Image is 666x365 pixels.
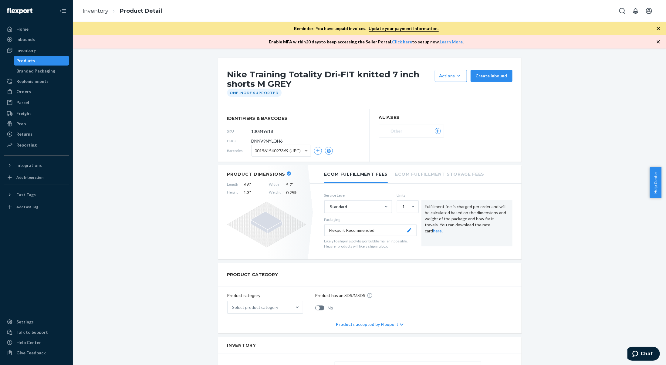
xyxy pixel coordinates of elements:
span: 6.6 [244,182,264,188]
div: Give Feedback [16,350,46,356]
div: Add Integration [16,175,43,180]
p: Enable MFA within 20 days to keep accessing the Seller Portal. to setup now. . [269,39,464,45]
div: Talk to Support [16,329,48,335]
div: Orders [16,89,31,95]
button: Talk to Support [4,327,69,337]
div: Settings [16,319,34,325]
a: Update your payment information. [369,26,439,32]
button: Open Search Box [616,5,628,17]
div: Reporting [16,142,37,148]
a: Home [4,24,69,34]
a: Branded Packaging [14,66,69,76]
div: Fulfillment fee is charged per order and will be calculated based on the dimensions and weight of... [421,200,512,247]
a: Add Fast Tag [4,202,69,212]
span: 00196154097369 (UPC) [255,146,301,156]
a: Orders [4,87,69,96]
a: Returns [4,129,69,139]
button: Help Center [650,167,661,198]
span: Weight [269,190,281,196]
div: Products accepted by Flexport [336,315,404,333]
span: Width [269,182,281,188]
a: Reporting [4,140,69,150]
span: Barcodes [227,148,252,153]
button: Fast Tags [4,190,69,200]
div: Add Fast Tag [16,204,38,209]
span: SKU [227,129,252,134]
div: Products [17,58,35,64]
button: Other [379,125,444,137]
p: Product has an SDS/MSDS [315,292,366,299]
a: Inbounds [4,35,69,44]
span: No [328,305,333,311]
span: identifiers & barcodes [227,115,360,121]
h2: Inventory [227,343,512,348]
ol: breadcrumbs [78,2,167,20]
a: Products [14,56,69,66]
input: Standard [330,204,330,210]
h2: PRODUCT CATEGORY [227,269,278,280]
button: Open account menu [643,5,655,17]
div: Parcel [16,100,29,106]
p: Reminder: You have unpaid invoices. [294,25,439,32]
div: Select product category [232,304,279,310]
label: Units [397,193,417,198]
li: Ecom Fulfillment Fees [324,165,388,183]
button: Integrations [4,161,69,170]
iframe: Opens a widget where you can chat to one of our agents [627,347,660,362]
div: One-Node Supported [227,89,282,97]
a: Add Integration [4,173,69,182]
div: Inventory [16,47,36,53]
span: Other [391,128,405,134]
a: Prep [4,119,69,129]
p: Packaging [324,217,417,222]
div: Returns [16,131,32,137]
label: Service Level [324,193,392,198]
span: " [250,182,251,187]
h2: Aliases [379,115,512,120]
a: Help Center [4,338,69,347]
p: Product category [227,292,303,299]
a: Inventory [4,46,69,55]
a: Learn More [440,39,463,44]
div: Standard [330,204,347,210]
a: Inventory [83,8,108,14]
h1: Nike Training Totality Dri-FIT knitted 7 inch shorts M GREY [227,70,432,89]
div: Help Center [16,340,41,346]
div: 1 [403,204,405,210]
a: Freight [4,109,69,118]
span: DSKU [227,138,252,144]
img: Flexport logo [7,8,32,14]
a: here [433,228,442,233]
button: Close Navigation [57,5,69,17]
div: Inbounds [16,36,35,42]
button: Open notifications [630,5,642,17]
span: 0.25 lb [286,190,306,196]
a: Settings [4,317,69,327]
h2: Product Dimensions [227,171,286,177]
a: Product Detail [120,8,162,14]
div: Fast Tags [16,192,36,198]
div: Branded Packaging [17,68,56,74]
span: " [250,190,251,195]
span: 1.3 [244,190,264,196]
span: " [292,182,294,187]
li: Ecom Fulfillment Storage Fees [395,165,484,182]
button: Give Feedback [4,348,69,358]
a: Parcel [4,98,69,107]
span: Height [227,190,238,196]
button: Actions [435,70,467,82]
a: Replenishments [4,76,69,86]
span: DNNV9NYLQH6 [252,138,283,144]
a: Click here [392,39,412,44]
div: Actions [439,73,462,79]
div: Freight [16,110,31,117]
div: Integrations [16,162,42,168]
button: Flexport Recommended [324,225,417,236]
button: Create inbound [471,70,512,82]
p: Likely to ship in a polybag or bubble mailer if possible. Heavier products will likely ship in a ... [324,238,417,249]
div: Prep [16,121,26,127]
div: Replenishments [16,78,49,84]
div: Home [16,26,29,32]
